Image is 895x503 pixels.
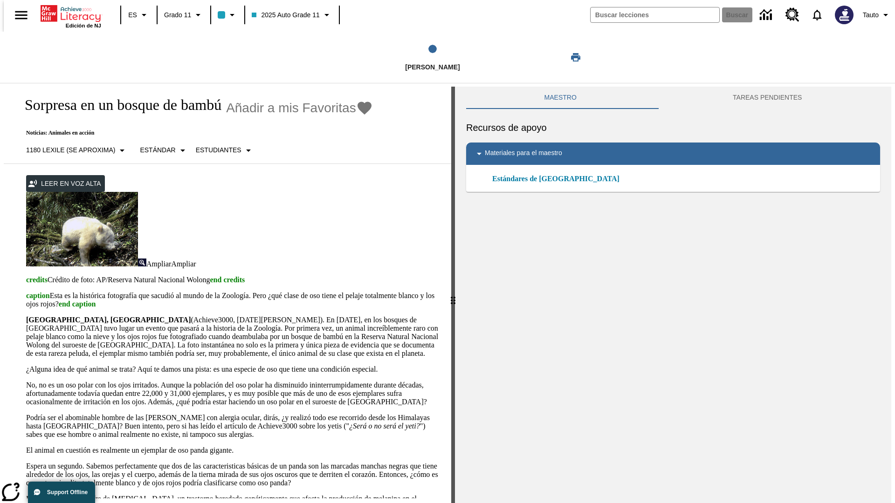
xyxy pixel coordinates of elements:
span: Tauto [863,10,879,20]
span: ES [128,10,137,20]
em: ¿Será o no será el yeti? [349,422,420,430]
a: Centro de información [754,2,780,28]
span: Edición de NJ [66,23,101,28]
div: reading [4,87,451,498]
span: caption [26,292,50,299]
img: Ampliar [138,258,146,266]
span: 2025 Auto Grade 11 [252,10,319,20]
p: (Achieve3000, [DATE][PERSON_NAME]). En [DATE], en los bosques de [GEOGRAPHIC_DATA] tuvo lugar un ... [26,316,440,358]
span: end caption [59,300,96,308]
div: Portada [41,3,101,28]
span: Grado 11 [164,10,191,20]
span: Añadir a mis Favoritas [226,101,356,116]
p: No, no es un oso polar con los ojos irritados. Aunque la población del oso polar ha disminuido in... [26,381,440,406]
p: Esta es la histórica fotografía que sacudió al mundo de la Zoología. Pero ¿qué clase de oso tiene... [26,292,440,308]
h1: Sorpresa en un bosque de bambú [15,96,221,114]
span: Ampliar [171,260,196,268]
p: El animal en cuestión es realmente un ejemplar de oso panda gigante. [26,446,440,455]
button: Grado: Grado 11, Elige un grado [160,7,207,23]
a: Notificaciones [805,3,829,27]
span: Ampliar [146,260,171,268]
button: El color de la clase es azul claro. Cambiar el color de la clase. [214,7,241,23]
button: Escoja un nuevo avatar [829,3,859,27]
span: credits [26,276,48,284]
p: Noticias: Animales en acción [15,129,373,136]
button: TAREAS PENDIENTES [654,87,880,109]
div: Pulsa la tecla de intro o la barra espaciadora y luego presiona las flechas de derecha e izquierd... [451,87,455,503]
img: Avatar [835,6,854,24]
span: Support Offline [47,489,88,496]
p: Estudiantes [196,145,241,155]
p: Crédito de foto: AP/Reserva Natural Nacional Wolong [26,276,440,284]
img: los pandas albinos en China a veces son confundidos con osos polares [26,192,138,266]
button: Tipo de apoyo, Estándar [136,142,192,159]
span: end credits [210,276,245,284]
p: ¿Alguna idea de qué animal se trata? Aquí te damos una pista: es una especie de oso que tiene una... [26,365,440,374]
button: Imprimir [561,49,591,66]
h6: Recursos de apoyo [466,120,880,135]
p: Estándar [140,145,175,155]
button: Seleccionar estudiante [192,142,258,159]
p: Materiales para el maestro [485,148,562,159]
div: activity [455,87,891,503]
span: [PERSON_NAME] [405,63,460,71]
button: Seleccione Lexile, 1180 Lexile (Se aproxima) [22,142,131,159]
button: Perfil/Configuración [859,7,895,23]
div: Materiales para el maestro [466,143,880,165]
button: Lenguaje: ES, Selecciona un idioma [124,7,154,23]
strong: [GEOGRAPHIC_DATA], [GEOGRAPHIC_DATA] [26,316,191,324]
input: Buscar campo [591,7,719,22]
p: Podría ser el abominable hombre de las [PERSON_NAME] con alergia ocular, dirás, ¿y realizó todo e... [26,414,440,439]
button: Maestro [466,87,654,109]
a: Estándares de [GEOGRAPHIC_DATA] [492,173,625,184]
button: Añadir a mis Favoritas - Sorpresa en un bosque de bambú [226,100,373,116]
a: Centro de recursos, Se abrirá en una pestaña nueva. [780,2,805,27]
button: Leer en voz alta [26,175,105,192]
button: Lee step 1 of 1 [312,32,553,83]
button: Clase: 2025 Auto Grade 11, Selecciona una clase [248,7,336,23]
button: Support Offline [28,482,95,503]
p: Espera un segundo. Sabemos perfectamente que dos de las caracteristicas básicas de un panda son l... [26,462,440,487]
div: Instructional Panel Tabs [466,87,880,109]
button: Abrir el menú lateral [7,1,35,29]
p: 1180 Lexile (Se aproxima) [26,145,115,155]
